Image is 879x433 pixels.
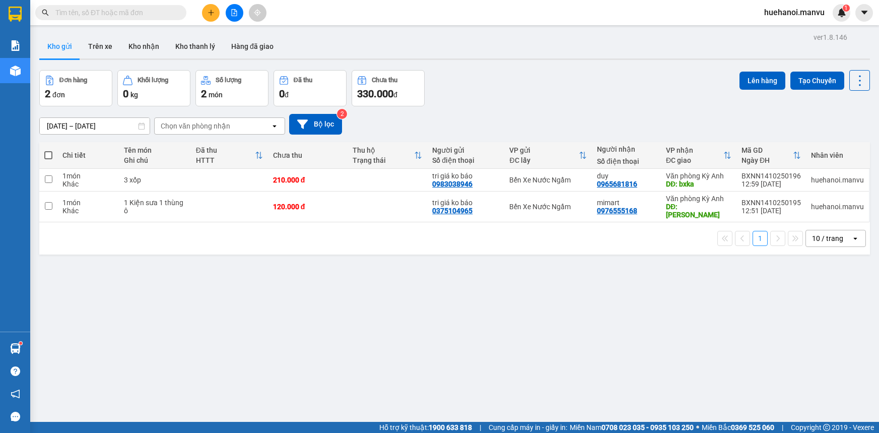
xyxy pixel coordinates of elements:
[509,156,579,164] div: ĐC lấy
[223,34,282,58] button: Hàng đã giao
[80,34,120,58] button: Trên xe
[509,176,587,184] div: Bến Xe Nước Ngầm
[432,146,499,154] div: Người gửi
[353,146,414,154] div: Thu hộ
[814,32,847,43] div: ver 1.8.146
[432,156,499,164] div: Số điện thoại
[19,342,22,345] sup: 1
[741,207,801,215] div: 12:51 [DATE]
[811,203,864,211] div: huehanoi.manvu
[273,176,343,184] div: 210.000 đ
[597,157,656,165] div: Số điện thoại
[231,9,238,16] span: file-add
[702,422,774,433] span: Miền Bắc
[196,146,255,154] div: Đã thu
[117,70,190,106] button: Khối lượng0kg
[196,156,255,164] div: HTTT
[844,5,848,12] span: 1
[597,199,656,207] div: mimart
[40,118,150,134] input: Select a date range.
[123,88,128,100] span: 0
[201,88,207,100] span: 2
[294,77,312,84] div: Đã thu
[195,70,268,106] button: Số lượng2món
[855,4,873,22] button: caret-down
[45,88,50,100] span: 2
[489,422,567,433] span: Cung cấp máy in - giấy in:
[480,422,481,433] span: |
[273,151,343,159] div: Chưa thu
[42,9,49,16] span: search
[823,424,830,431] span: copyright
[851,234,859,242] svg: open
[11,366,20,376] span: question-circle
[130,91,138,99] span: kg
[167,34,223,58] button: Kho thanh lý
[372,77,397,84] div: Chưa thu
[216,77,241,84] div: Số lượng
[289,114,342,135] button: Bộ lọc
[509,203,587,211] div: Bến Xe Nước Ngầm
[120,34,167,58] button: Kho nhận
[597,145,656,153] div: Người nhận
[10,40,21,51] img: solution-icon
[432,172,499,180] div: tri giá ko báo
[782,422,783,433] span: |
[9,7,22,22] img: logo-vxr
[741,180,801,188] div: 12:59 [DATE]
[273,203,343,211] div: 120.000 đ
[860,8,869,17] span: caret-down
[432,199,499,207] div: tri giá ko báo
[666,180,731,188] div: DĐ: bxka
[208,9,215,16] span: plus
[39,34,80,58] button: Kho gửi
[379,422,472,433] span: Hỗ trợ kỹ thuật:
[741,146,793,154] div: Mã GD
[138,77,168,84] div: Khối lượng
[353,156,414,164] div: Trạng thái
[62,180,114,188] div: Khác
[209,91,223,99] span: món
[811,151,864,159] div: Nhân viên
[756,6,833,19] span: huehanoi.manvu
[570,422,694,433] span: Miền Nam
[191,142,268,169] th: Toggle SortBy
[661,142,736,169] th: Toggle SortBy
[226,4,243,22] button: file-add
[739,72,785,90] button: Lên hàng
[10,66,21,76] img: warehouse-icon
[62,172,114,180] div: 1 món
[55,7,174,18] input: Tìm tên, số ĐT hoặc mã đơn
[11,389,20,399] span: notification
[509,146,579,154] div: VP gửi
[666,146,723,154] div: VP nhận
[504,142,592,169] th: Toggle SortBy
[59,77,87,84] div: Đơn hàng
[597,180,637,188] div: 0965681816
[741,172,801,180] div: BXNN1410250196
[432,180,472,188] div: 0983038946
[666,156,723,164] div: ĐC giao
[254,9,261,16] span: aim
[601,423,694,431] strong: 0708 023 035 - 0935 103 250
[432,207,472,215] div: 0375104965
[741,156,793,164] div: Ngày ĐH
[124,199,186,215] div: 1 Kiện sưa 1 thùng ô
[812,233,843,243] div: 10 / trang
[790,72,844,90] button: Tạo Chuyến
[249,4,266,22] button: aim
[62,199,114,207] div: 1 món
[124,176,186,184] div: 3 xốp
[62,207,114,215] div: Khác
[393,91,397,99] span: đ
[279,88,285,100] span: 0
[348,142,427,169] th: Toggle SortBy
[161,121,230,131] div: Chọn văn phòng nhận
[696,425,699,429] span: ⚪️
[666,203,731,219] div: DĐ: vũng áng
[597,207,637,215] div: 0976555168
[811,176,864,184] div: huehanoi.manvu
[741,199,801,207] div: BXNN1410250195
[753,231,768,246] button: 1
[285,91,289,99] span: đ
